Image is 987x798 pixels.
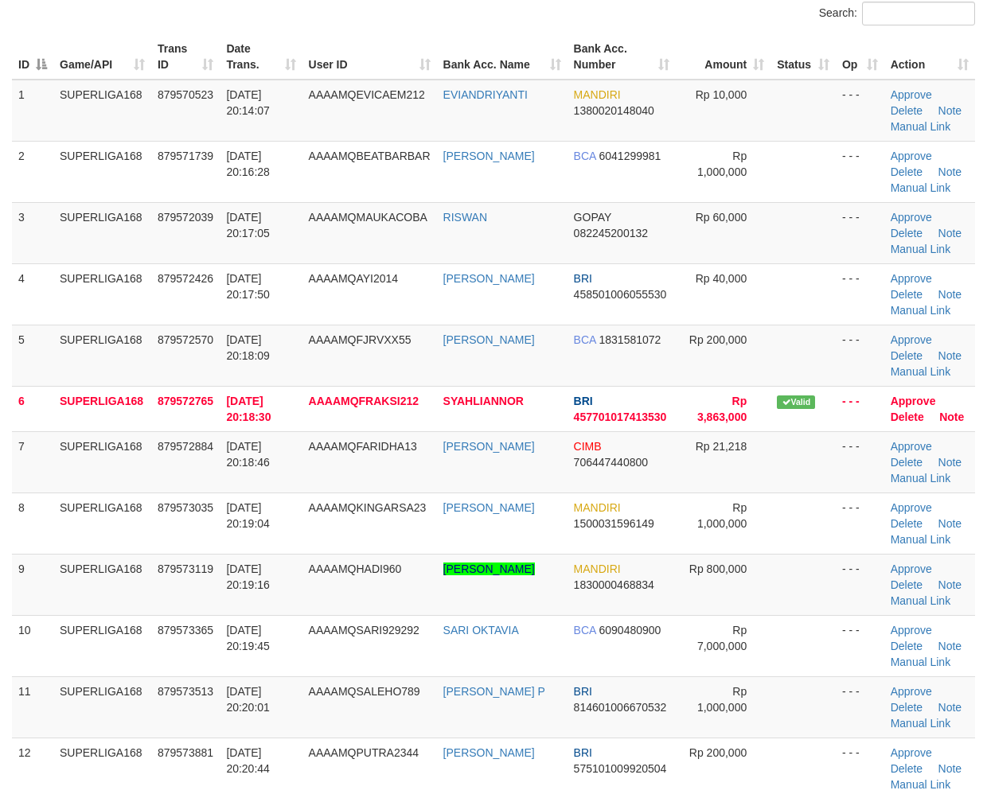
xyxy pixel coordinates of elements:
th: User ID: activate to sort column ascending [302,34,437,80]
a: Note [938,456,962,469]
a: Note [938,640,962,652]
a: Manual Link [891,243,951,255]
span: 879573365 [158,624,213,636]
span: [DATE] 20:14:07 [226,88,270,117]
a: Delete [891,288,923,301]
span: AAAAMQMAUKACOBA [309,211,427,224]
a: [PERSON_NAME] [443,440,535,453]
a: Delete [891,640,923,652]
span: AAAAMQFRAKSI212 [309,395,419,407]
span: AAAAMQSARI929292 [309,624,419,636]
a: Note [938,227,962,239]
td: SUPERLIGA168 [53,325,151,386]
span: Copy 6090480900 to clipboard [599,624,661,636]
td: - - - [836,492,884,554]
th: Amount: activate to sort column ascending [676,34,771,80]
span: 879573513 [158,685,213,698]
a: Approve [891,624,932,636]
span: [DATE] 20:18:09 [226,333,270,362]
span: [DATE] 20:17:05 [226,211,270,239]
span: 879572884 [158,440,213,453]
a: Note [938,578,962,591]
span: Rp 21,218 [696,440,747,453]
a: Manual Link [891,365,951,378]
th: Status: activate to sort column ascending [770,34,836,80]
td: - - - [836,676,884,738]
span: Valid transaction [777,395,815,409]
a: Manual Link [891,181,951,194]
span: [DATE] 20:20:44 [226,746,270,775]
td: 10 [12,615,53,676]
span: MANDIRI [574,562,621,575]
td: 4 [12,263,53,325]
span: CIMB [574,440,602,453]
th: Game/API: activate to sort column ascending [53,34,151,80]
td: 1 [12,80,53,142]
span: BRI [574,685,592,698]
a: SYAHLIANNOR [443,395,524,407]
span: BCA [574,624,596,636]
th: Bank Acc. Name: activate to sort column ascending [437,34,568,80]
span: 879572765 [158,395,213,407]
a: Manual Link [891,778,951,791]
a: [PERSON_NAME] [443,272,535,285]
label: Search: [819,2,975,25]
a: Delete [891,165,923,178]
span: 879572570 [158,333,213,346]
span: Rp 10,000 [696,88,747,101]
span: 879573119 [158,562,213,575]
span: AAAAMQBEATBARBAR [309,150,431,162]
span: 879573035 [158,501,213,514]
span: 879572426 [158,272,213,285]
td: - - - [836,141,884,202]
span: Rp 1,000,000 [697,501,747,530]
span: [DATE] 20:19:04 [226,501,270,530]
a: Approve [891,685,932,698]
a: Approve [891,746,932,759]
span: Rp 1,000,000 [697,150,747,178]
span: Copy 814601006670532 to clipboard [574,701,667,714]
a: SARI OKTAVIA [443,624,519,636]
span: 879570523 [158,88,213,101]
a: Note [938,349,962,362]
span: MANDIRI [574,88,621,101]
a: Delete [891,349,923,362]
a: Note [938,762,962,775]
span: AAAAMQKINGARSA23 [309,501,427,514]
span: [DATE] 20:19:45 [226,624,270,652]
td: SUPERLIGA168 [53,554,151,615]
a: Approve [891,395,936,407]
span: Rp 800,000 [689,562,747,575]
span: 879573881 [158,746,213,759]
input: Search: [862,2,975,25]
a: Approve [891,333,932,346]
a: Delete [891,411,924,423]
td: SUPERLIGA168 [53,263,151,325]
td: SUPERLIGA168 [53,676,151,738]
a: Manual Link [891,120,951,133]
a: Note [938,701,962,714]
span: [DATE] 20:17:50 [226,272,270,301]
span: [DATE] 20:18:30 [226,395,271,423]
a: Manual Link [891,472,951,485]
td: - - - [836,263,884,325]
td: SUPERLIGA168 [53,141,151,202]
a: Approve [891,150,932,162]
a: Manual Link [891,594,951,607]
td: - - - [836,80,884,142]
a: Approve [891,88,932,101]
a: RISWAN [443,211,487,224]
th: Action: activate to sort column ascending [884,34,975,80]
span: AAAAMQEVICAEM212 [309,88,425,101]
span: Copy 1500031596149 to clipboard [574,517,654,530]
span: Copy 6041299981 to clipboard [599,150,661,162]
span: AAAAMQSALEHO789 [309,685,420,698]
a: Delete [891,104,923,117]
a: [PERSON_NAME] [443,501,535,514]
td: 3 [12,202,53,263]
span: BRI [574,272,592,285]
td: - - - [836,325,884,386]
a: [PERSON_NAME] P [443,685,545,698]
td: - - - [836,554,884,615]
a: Delete [891,762,923,775]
